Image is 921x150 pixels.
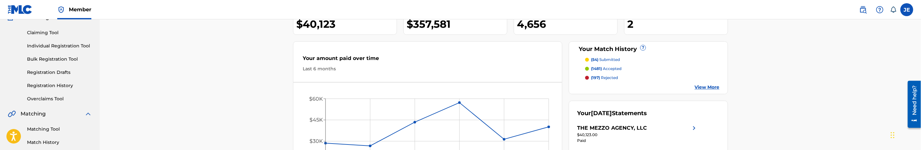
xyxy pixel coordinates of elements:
[27,82,92,89] a: Registration History
[585,57,720,63] a: (54) submitted
[57,6,65,14] img: Top Rightsholder
[577,124,647,132] div: THE MEZZO AGENCY, LLC
[903,78,921,130] iframe: Resource Center
[591,66,622,72] p: accepted
[876,6,884,14] img: help
[309,138,323,144] tspan: $30K
[591,110,612,117] span: [DATE]
[591,75,600,80] span: (197)
[577,45,720,54] div: Your Match History
[585,75,720,81] a: (197) rejected
[591,75,618,81] p: rejected
[873,3,886,16] div: Help
[591,57,598,62] span: (54)
[577,138,698,144] div: Paid
[303,65,553,72] div: Last 6 months
[309,96,323,102] tspan: $60K
[21,110,46,118] span: Matching
[27,139,92,146] a: Match History
[695,84,720,91] a: View More
[27,126,92,133] a: Matching Tool
[628,17,728,31] div: 2
[517,17,617,31] div: 4,656
[27,56,92,63] a: Bulk Registration Tool
[585,66,720,72] a: (1481) accepted
[591,66,602,71] span: (1481)
[857,3,870,16] a: Public Search
[27,95,92,102] a: Overclaims Tool
[577,109,647,118] div: Your Statements
[84,110,92,118] img: expand
[8,110,16,118] img: Matching
[303,55,553,65] div: Your amount paid over time
[309,117,323,123] tspan: $45K
[27,69,92,76] a: Registration Drafts
[577,132,698,138] div: $40,123.00
[690,124,698,132] img: right chevron icon
[891,125,895,145] div: Drag
[591,57,620,63] p: submitted
[889,119,921,150] iframe: Chat Widget
[577,124,698,144] a: THE MEZZO AGENCY, LLCright chevron icon$40,123.00Paid
[27,29,92,36] a: Claiming Tool
[69,6,91,13] span: Member
[407,17,507,31] div: $357,581
[859,6,867,14] img: search
[890,6,897,13] div: Notifications
[27,43,92,49] a: Individual Registration Tool
[8,5,32,14] img: MLC Logo
[640,45,646,50] span: ?
[900,3,913,16] div: User Menu
[297,17,397,31] div: $40,123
